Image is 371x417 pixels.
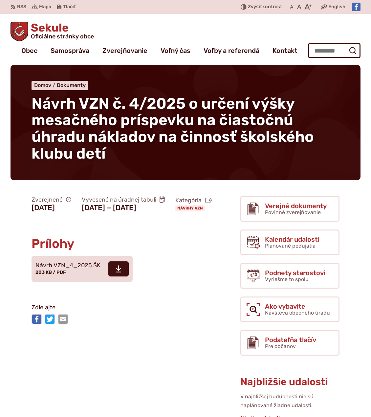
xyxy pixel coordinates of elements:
span: Kategória [175,197,212,204]
span: Verejné dokumenty [265,202,327,209]
a: Logo Sekule, prejsť na domovskú stránku. [11,22,94,41]
span: Pre občanov [265,343,296,349]
a: English [327,3,347,11]
a: Voľby a referendá [204,41,259,60]
a: Zverejňovanie [102,41,147,60]
span: Zverejnené [32,196,71,204]
span: Podateľňa tlačív [265,336,316,343]
p: Zdieľajte [32,303,240,313]
img: Prejsť na Facebook stránku [352,3,360,11]
span: Návrh VZN_4_2025 ŠK [35,262,100,269]
a: Podnety starostovi Vyriešme to spolu [240,263,339,289]
figcaption: [DATE] [32,204,71,212]
span: Sekule [28,22,94,39]
a: Návrhy VZN [175,205,205,211]
span: RSS [17,3,26,11]
a: Kalendár udalostí Plánované podujatia [240,230,339,255]
a: Voľný čas [161,41,190,60]
img: Zdieľať na Twitteri [45,314,55,324]
img: Prejsť na domovskú stránku [11,22,28,41]
a: Dokumenty [57,82,86,88]
span: Návšteva obecného úradu [265,310,330,316]
h3: Najbližšie udalosti [240,377,339,387]
a: Domov [34,82,57,88]
figcaption: [DATE] − [DATE] [82,204,165,212]
span: 203 KB / PDF [35,270,66,275]
span: Podnety starostovi [265,269,325,276]
span: Domov [34,82,51,88]
h2: Prílohy [32,237,240,251]
span: Plánované podujatia [265,243,316,249]
a: Samospráva [51,41,89,60]
span: Zvýšiť [248,4,262,10]
a: Ako vybavíte Návšteva obecného úradu [240,296,339,322]
a: Verejné dokumenty Povinné zverejňovanie [240,196,339,222]
span: Vyvesené na úradnej tabuli [82,196,165,204]
img: Zdieľať e-mailom [58,314,68,324]
span: Vyriešme to spolu [265,276,309,282]
span: Oficiálne stránky obce [31,33,94,39]
a: Podateľňa tlačív Pre občanov [240,330,339,356]
span: Ako vybavíte [265,303,330,310]
span: kontrast [248,4,282,10]
span: Mapa [39,3,51,11]
span: Kalendár udalostí [265,236,319,243]
span: English [328,3,345,11]
span: Návrh VZN č. 4/2025 o určení výšky mesačného príspevku na čiastočnú úhradu nákladov na činnosť šk... [32,95,314,163]
a: Návrh VZN_4_2025 ŠK 203 KB / PDF [32,256,133,282]
a: Obec [21,41,37,60]
img: Zdieľať na Facebooku [32,314,42,324]
span: Povinné zverejňovanie [265,209,321,215]
span: Tlačiť [63,4,76,10]
a: Kontakt [273,41,297,60]
p: V najbližšej budúcnosti nie sú naplánované žiadne udalosti. [240,392,339,410]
